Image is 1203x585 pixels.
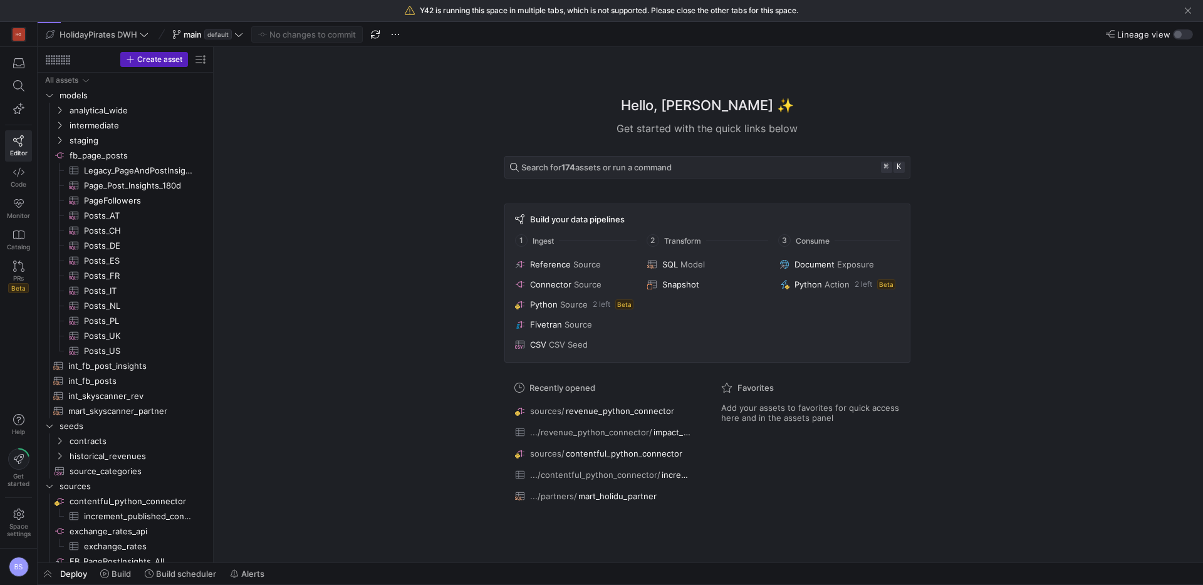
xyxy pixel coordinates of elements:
button: sources/contentful_python_connector [512,445,696,462]
span: Editor [10,149,28,157]
button: DocumentExposure [777,257,902,272]
button: HolidayPirates DWH [43,26,152,43]
a: PageFollowers​​​​​​​​​ [43,193,208,208]
span: Get started [8,472,29,487]
button: ReferenceSource [513,257,637,272]
span: Beta [8,283,29,293]
div: Press SPACE to select this row. [43,433,208,448]
span: staging [70,133,206,148]
span: CSV Seed [549,339,588,349]
button: Build scheduler [139,563,222,584]
a: Posts_US​​​​​​​​​ [43,343,208,358]
button: ConnectorSource [513,277,637,292]
span: Fivetran [530,319,562,329]
span: .../partners/ [530,491,577,501]
span: Posts_AT​​​​​​​​​ [84,209,194,223]
span: exchange_rates_api​​​​​​​​ [70,524,206,539]
span: Posts_DE​​​​​​​​​ [84,239,194,253]
div: Press SPACE to select this row. [43,554,208,569]
span: increment_published_contentful_data​​​​​​​​​ [84,509,194,524]
span: Help [11,428,26,435]
span: CSV [530,339,546,349]
span: Posts_UK​​​​​​​​​ [84,329,194,343]
div: Press SPACE to select this row. [43,373,208,388]
span: Posts_NL​​​​​​​​​ [84,299,194,313]
span: SQL [662,259,678,269]
span: Space settings [7,522,31,537]
span: Model [680,259,705,269]
div: Press SPACE to select this row. [43,479,208,494]
span: intermediate [70,118,206,133]
a: fb_page_posts​​​​​​​​ [43,148,208,163]
span: Connector [530,279,571,289]
strong: 174 [561,162,575,172]
span: Posts_ES​​​​​​​​​ [84,254,194,268]
button: sources/revenue_python_connector [512,403,696,419]
div: Press SPACE to select this row. [43,133,208,148]
div: Press SPACE to select this row. [43,283,208,298]
div: Press SPACE to select this row. [43,448,208,463]
span: impact_radius_skyscanner_revenues [654,427,693,437]
span: Build scheduler [156,569,216,579]
span: Deploy [60,569,87,579]
div: Press SPACE to select this row. [43,418,208,433]
span: Source [565,319,592,329]
span: 2 left [593,300,610,309]
div: Press SPACE to select this row. [43,208,208,223]
span: Recently opened [529,383,595,393]
span: int_skyscanner_rev​​​​​​​​​​ [68,389,194,403]
span: Alerts [241,569,264,579]
span: fb_page_posts​​​​​​​​ [70,148,206,163]
span: Catalog [7,243,30,251]
a: Page_Post_Insights_180d​​​​​​​​​ [43,178,208,193]
a: exchange_rates_api​​​​​​​​ [43,524,208,539]
a: Editor [5,130,32,162]
button: Getstarted [5,443,32,492]
a: Posts_AT​​​​​​​​​ [43,208,208,223]
div: Press SPACE to select this row. [43,298,208,313]
button: PythonAction2 leftBeta [777,277,902,292]
button: Help [5,408,32,441]
span: mart_skyscanner_partner​​​​​​​​​​ [68,404,194,418]
span: sources/ [530,406,565,416]
a: Legacy_PageAndPostInsights​​​​​​​​​ [43,163,208,178]
button: maindefault [169,26,246,43]
div: Press SPACE to select this row. [43,463,208,479]
span: Build your data pipelines [530,214,625,224]
button: Create asset [120,52,188,67]
a: source_categories​​​​​​ [43,463,208,479]
button: Alerts [224,563,270,584]
button: FivetranSource [513,317,637,332]
a: Posts_IT​​​​​​​​​ [43,283,208,298]
a: exchange_rates​​​​​​​​​ [43,539,208,554]
span: Beta [615,299,633,309]
div: Press SPACE to select this row. [43,313,208,328]
a: int_skyscanner_rev​​​​​​​​​​ [43,388,208,403]
span: contentful_python_connector​​​​​​​​ [70,494,206,509]
a: HG [5,24,32,45]
div: Get started with the quick links below [504,121,910,136]
span: Document [794,259,835,269]
button: Search for174assets or run a command⌘k [504,156,910,179]
span: Build [112,569,131,579]
span: HolidayPirates DWH [60,29,137,39]
div: Press SPACE to select this row. [43,539,208,554]
span: FB_PagePostInsights_All​​​​​​​​ [70,554,206,569]
span: Beta [877,279,895,289]
span: .../contentful_python_connector/ [530,470,660,480]
button: Build [95,563,137,584]
span: main [184,29,202,39]
span: Legacy_PageAndPostInsights​​​​​​​​​ [84,163,194,178]
span: exchange_rates​​​​​​​​​ [84,539,194,554]
a: Posts_CH​​​​​​​​​ [43,223,208,238]
div: Press SPACE to select this row. [43,494,208,509]
div: All assets [45,76,78,85]
span: Lineage view [1117,29,1170,39]
div: Press SPACE to select this row. [43,103,208,118]
span: Source [573,259,601,269]
a: Spacesettings [5,503,32,543]
div: Press SPACE to select this row. [43,343,208,358]
span: sources [60,479,206,494]
span: Add your assets to favorites for quick access here and in the assets panel [721,403,900,423]
span: contracts [70,434,206,448]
